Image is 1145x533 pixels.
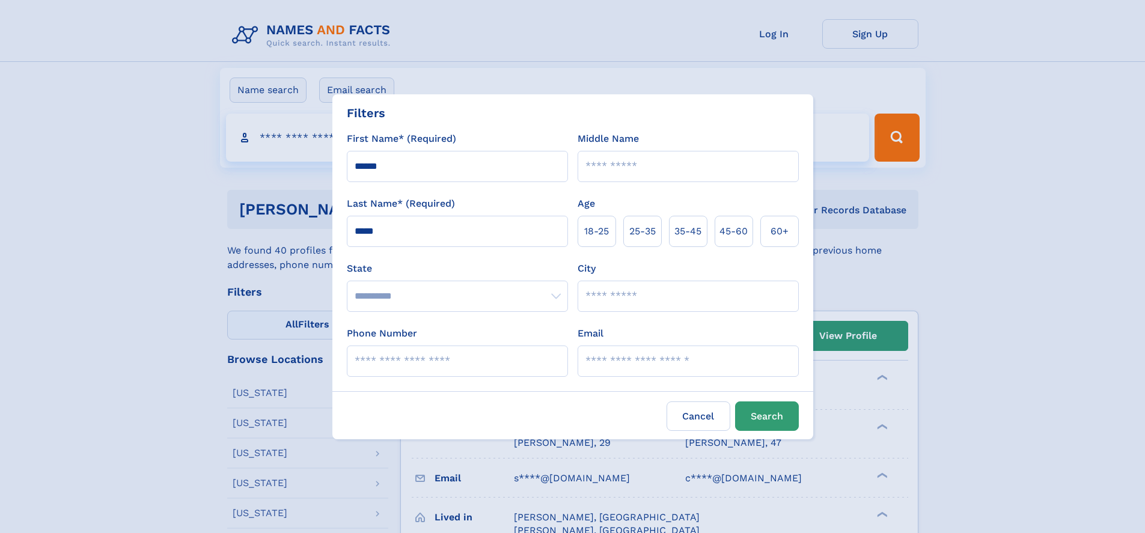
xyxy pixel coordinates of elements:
[584,224,609,239] span: 18‑25
[578,196,595,211] label: Age
[771,224,789,239] span: 60+
[578,132,639,146] label: Middle Name
[347,196,455,211] label: Last Name* (Required)
[719,224,748,239] span: 45‑60
[674,224,701,239] span: 35‑45
[578,261,596,276] label: City
[735,401,799,431] button: Search
[667,401,730,431] label: Cancel
[347,132,456,146] label: First Name* (Required)
[347,104,385,122] div: Filters
[629,224,656,239] span: 25‑35
[347,326,417,341] label: Phone Number
[578,326,603,341] label: Email
[347,261,568,276] label: State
